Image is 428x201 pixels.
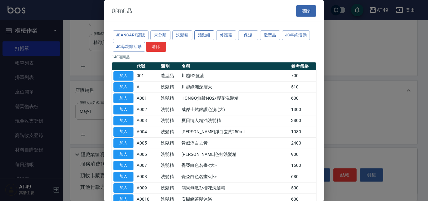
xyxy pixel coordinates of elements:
button: 修護霜 [216,30,236,40]
button: JeanCare店販 [113,30,149,40]
button: 洗髮精 [172,30,192,40]
button: 關閉 [296,5,316,17]
p: 140 項商品 [112,54,316,60]
td: A005 [135,137,159,149]
td: 洗髮精 [159,182,180,193]
td: 鴻果無敵2/櫻花洗髮精 [180,182,290,193]
button: 加入 [113,127,133,137]
th: 參考價格 [290,62,316,70]
td: 洗髮精 [159,81,180,93]
td: 1080 [290,126,316,137]
button: 未分類 [150,30,170,40]
th: 類別 [159,62,180,70]
button: 加入 [113,183,133,193]
td: 洗髮精 [159,115,180,126]
td: 洗髮精 [159,137,180,149]
td: 洗髮精 [159,149,180,160]
td: A009 [135,182,159,193]
button: 加入 [113,149,133,159]
button: JC年終活動 [282,30,310,40]
td: 覺亞白色名畫<大> [180,160,290,171]
button: 活動組 [194,30,214,40]
button: JC母親節活動 [113,42,145,51]
th: 名稱 [180,62,290,70]
td: 2400 [290,137,316,149]
span: 所有商品 [112,8,132,14]
td: 川越R2髮油 [180,70,290,82]
td: [PERSON_NAME]淨白去黃250ml [180,126,290,137]
td: 洗髮精 [159,126,180,137]
td: [PERSON_NAME]色控洗髮精 [180,149,290,160]
button: 保濕 [238,30,258,40]
td: A003 [135,115,159,126]
td: 700 [290,70,316,82]
td: 洗髮精 [159,171,180,182]
td: A002 [135,104,159,115]
td: 1600 [290,160,316,171]
td: HONGO無敵NO2/櫻花洗髮精 [180,93,290,104]
td: 680 [290,171,316,182]
button: 加入 [113,71,133,81]
td: 001 [135,70,159,82]
td: 洗髮精 [159,104,180,115]
button: 清除 [146,42,166,51]
td: A008 [135,171,159,182]
td: 夏日情人精油洗髮精 [180,115,290,126]
td: 洗髮精 [159,93,180,104]
td: A [135,81,159,93]
td: 造型品 [159,70,180,82]
button: 加入 [113,104,133,114]
button: 加入 [113,138,133,148]
td: 510 [290,81,316,93]
td: 威傑士炫銀護色洗 (大) [180,104,290,115]
td: A007 [135,160,159,171]
td: 600 [290,93,316,104]
td: A004 [135,126,159,137]
th: 代號 [135,62,159,70]
td: 3800 [290,115,316,126]
button: 加入 [113,116,133,125]
button: 加入 [113,172,133,182]
td: 500 [290,182,316,193]
button: 加入 [113,161,133,170]
td: A001 [135,93,159,104]
button: 加入 [113,93,133,103]
td: A006 [135,149,159,160]
td: 川越綠洲深層大 [180,81,290,93]
td: 1300 [290,104,316,115]
td: 肯威淨白去黃 [180,137,290,149]
td: 900 [290,149,316,160]
button: 造型品 [260,30,280,40]
button: 加入 [113,82,133,92]
td: 覺亞白色名畫<小> [180,171,290,182]
td: 洗髮精 [159,160,180,171]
